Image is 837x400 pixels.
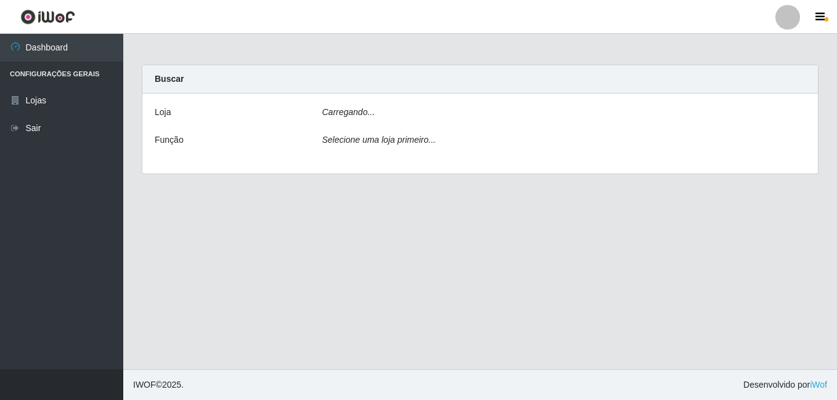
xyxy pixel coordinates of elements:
[155,134,184,146] label: Função
[133,380,156,390] span: IWOF
[20,9,75,25] img: CoreUI Logo
[155,106,171,119] label: Loja
[322,135,436,145] i: Selecione uma loja primeiro...
[322,107,375,117] i: Carregando...
[155,74,184,84] strong: Buscar
[743,378,827,391] span: Desenvolvido por
[810,380,827,390] a: iWof
[133,378,184,391] span: © 2025 .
